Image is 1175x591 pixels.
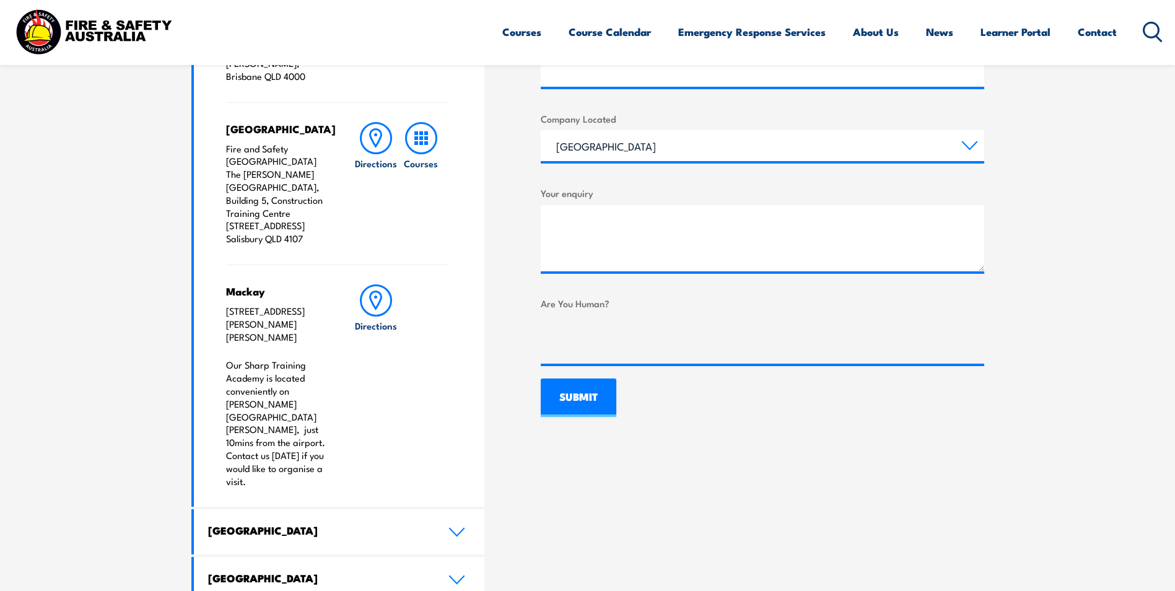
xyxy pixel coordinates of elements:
[541,315,729,364] iframe: reCAPTCHA
[226,122,330,136] h4: [GEOGRAPHIC_DATA]
[354,122,398,245] a: Directions
[678,15,826,48] a: Emergency Response Services
[541,186,984,200] label: Your enquiry
[355,157,397,170] h6: Directions
[569,15,651,48] a: Course Calendar
[541,112,984,126] label: Company Located
[541,379,616,417] input: SUBMIT
[853,15,899,48] a: About Us
[208,523,430,537] h4: [GEOGRAPHIC_DATA]
[226,284,330,298] h4: Mackay
[1078,15,1117,48] a: Contact
[399,122,443,245] a: Courses
[355,319,397,332] h6: Directions
[226,305,330,343] p: [STREET_ADDRESS][PERSON_NAME][PERSON_NAME]
[926,15,953,48] a: News
[502,15,541,48] a: Courses
[541,296,984,310] label: Are You Human?
[981,15,1051,48] a: Learner Portal
[404,157,438,170] h6: Courses
[208,571,430,585] h4: [GEOGRAPHIC_DATA]
[354,284,398,488] a: Directions
[226,359,330,488] p: Our Sharp Training Academy is located conveniently on [PERSON_NAME][GEOGRAPHIC_DATA][PERSON_NAME]...
[226,142,330,245] p: Fire and Safety [GEOGRAPHIC_DATA] The [PERSON_NAME][GEOGRAPHIC_DATA], Building 5, Construction Tr...
[194,509,485,554] a: [GEOGRAPHIC_DATA]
